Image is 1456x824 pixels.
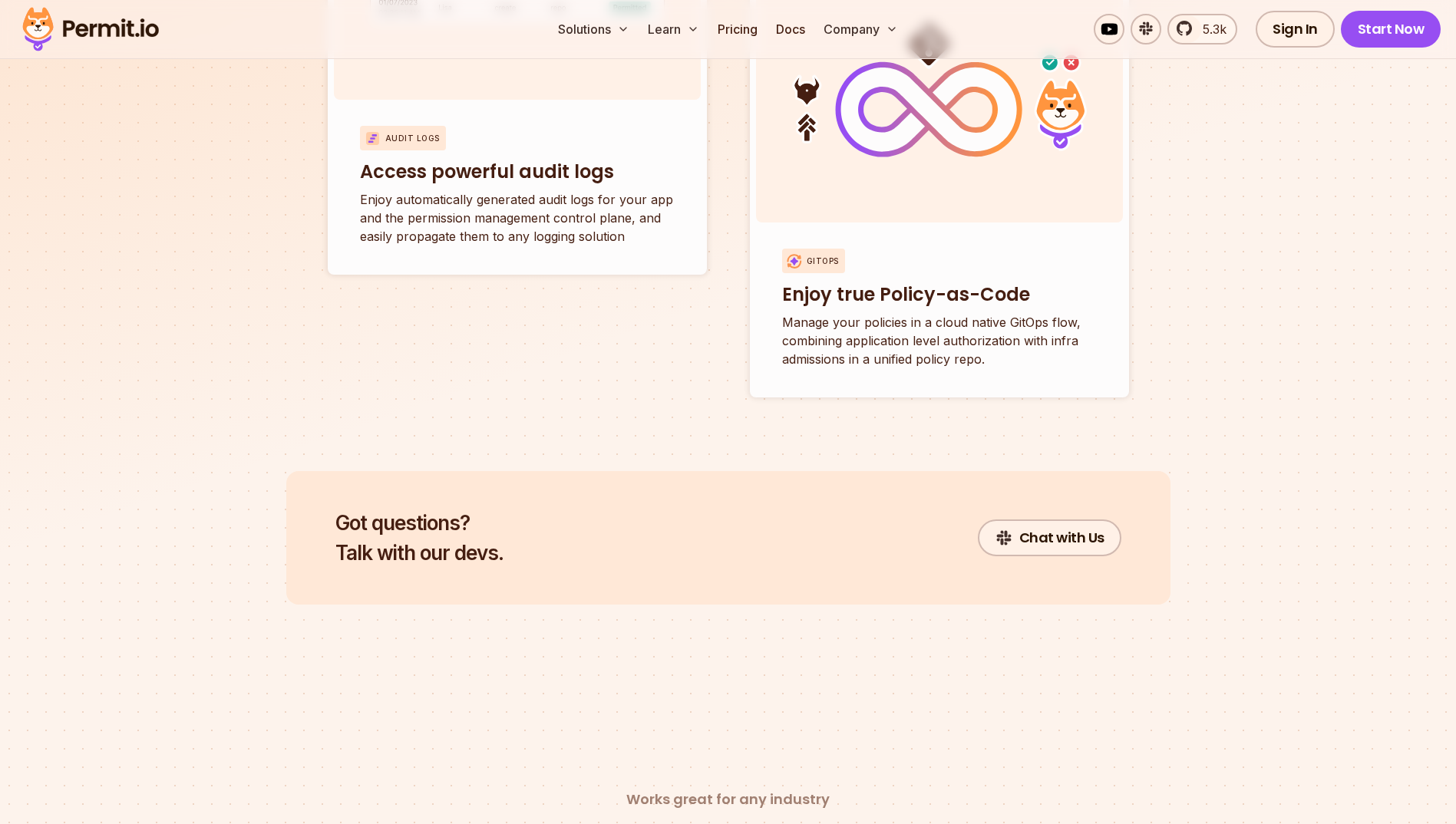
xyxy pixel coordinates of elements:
a: Chat with Us [978,519,1121,556]
h2: Works great for any industry [626,789,830,810]
h3: Access powerful audit logs [360,160,675,184]
a: 5.3k [1167,14,1237,44]
span: Got questions? [335,508,503,538]
a: Pricing [711,14,764,44]
p: Manage your policies in a cloud native GitOps flow, combining application level authorization wit... [782,313,1097,368]
button: Company [817,14,904,44]
a: Start Now [1341,11,1441,48]
p: Audit Logs [385,133,440,144]
a: Docs [770,14,811,44]
span: 5.3k [1194,20,1227,38]
p: Gitops [807,255,839,267]
p: Enjoy automatically generated audit logs for your app and the permission management control plane... [360,190,675,246]
h3: Enjoy true Policy-as-Code [782,282,1097,307]
a: Sign In [1256,11,1335,48]
h2: Talk with our devs. [335,508,503,568]
img: Permit logo [15,3,166,55]
button: Solutions [552,14,636,44]
button: Learn [642,14,705,44]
